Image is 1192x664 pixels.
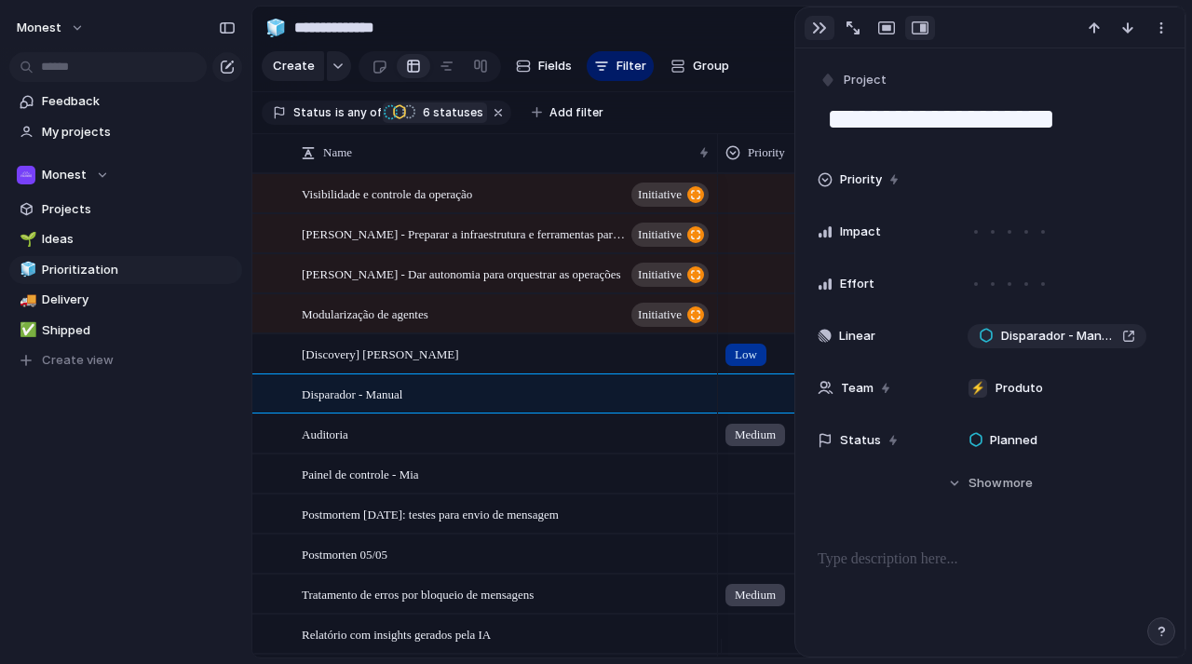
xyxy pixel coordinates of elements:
button: Fields [508,51,579,81]
span: Fields [538,57,572,75]
span: is [335,104,345,121]
span: Status [840,431,881,450]
button: initiative [631,223,709,247]
span: Visibilidade e controle da operação [302,183,472,204]
span: [PERSON_NAME] - Preparar a infraestrutura e ferramentas para escala [302,223,626,244]
span: Auditoria [302,423,348,444]
button: 🧊 [261,13,291,43]
span: Delivery [42,291,236,309]
span: Produto [996,379,1043,398]
span: Planned [990,431,1037,450]
a: 🌱Ideas [9,225,242,253]
button: Filter [587,51,654,81]
span: initiative [638,222,682,248]
span: statuses [417,104,483,121]
button: Monest [9,161,242,189]
div: 🚚 [20,290,33,311]
span: Painel de controle - Mia [302,463,419,484]
button: initiative [631,303,709,327]
div: 🧊 [20,259,33,280]
span: Disparador - Manual [302,383,402,404]
span: Group [693,57,729,75]
button: Monest [8,13,94,43]
button: isany of [332,102,385,123]
span: any of [345,104,381,121]
span: Project [844,71,887,89]
span: initiative [638,302,682,328]
span: Priority [840,170,882,189]
span: [PERSON_NAME] - Dar autonomia para orquestrar as operações [302,263,621,284]
span: Feedback [42,92,236,111]
span: Monest [42,166,87,184]
span: more [1003,474,1033,493]
div: 🧊 [265,15,286,40]
span: Projects [42,200,236,219]
span: Postmorten 05/05 [302,543,387,564]
div: ✅ [20,319,33,341]
span: Team [841,379,874,398]
span: Filter [616,57,646,75]
button: ✅ [17,321,35,340]
a: 🚚Delivery [9,286,242,314]
span: Medium [735,426,776,444]
span: Tratamento de erros por bloqueio de mensagens [302,583,534,604]
button: 🚚 [17,291,35,309]
a: Feedback [9,88,242,115]
span: Relatório com insights gerados pela IA [302,623,491,644]
a: ✅Shipped [9,317,242,345]
a: 🧊Prioritization [9,256,242,284]
span: Postmortem [DATE]: testes para envio de mensagem [302,503,559,524]
a: Disparador - Manual [968,324,1146,348]
span: 6 [417,105,433,119]
span: Effort [840,275,874,293]
span: Name [323,143,352,162]
button: Create view [9,346,242,374]
button: Add filter [521,100,615,126]
span: Linear [839,327,875,346]
a: My projects [9,118,242,146]
span: Modularização de agentes [302,303,428,324]
button: Showmore [818,467,1162,500]
button: initiative [631,263,709,287]
button: Create [262,51,324,81]
span: initiative [638,182,682,208]
span: [Discovery] [PERSON_NAME] [302,343,459,364]
span: Prioritization [42,261,236,279]
span: Medium [735,586,776,604]
span: Shipped [42,321,236,340]
span: Disparador - Manual [1001,327,1115,346]
span: Monest [17,19,61,37]
span: Create view [42,351,114,370]
span: Create [273,57,315,75]
span: Show [968,474,1002,493]
button: initiative [631,183,709,207]
button: Group [661,51,738,81]
span: Status [293,104,332,121]
span: Priority [748,143,785,162]
span: Add filter [549,104,603,121]
span: initiative [638,262,682,288]
div: 🌱 [20,229,33,251]
span: Ideas [42,230,236,249]
span: My projects [42,123,236,142]
button: 🧊 [17,261,35,279]
span: Impact [840,223,881,241]
button: Project [816,67,892,94]
button: 🌱 [17,230,35,249]
div: ⚡ [968,379,987,398]
span: Low [735,346,757,364]
button: 6 statuses [383,102,487,123]
a: Projects [9,196,242,224]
